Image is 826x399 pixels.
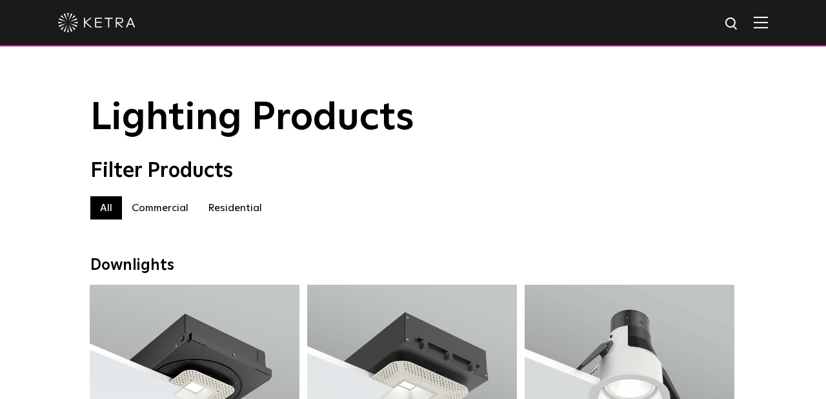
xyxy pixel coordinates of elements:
[90,159,736,183] div: Filter Products
[90,196,122,220] label: All
[90,99,414,138] span: Lighting Products
[724,16,740,32] img: search icon
[198,196,272,220] label: Residential
[754,16,768,28] img: Hamburger%20Nav.svg
[58,13,136,32] img: ketra-logo-2019-white
[90,256,736,275] div: Downlights
[122,196,198,220] label: Commercial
